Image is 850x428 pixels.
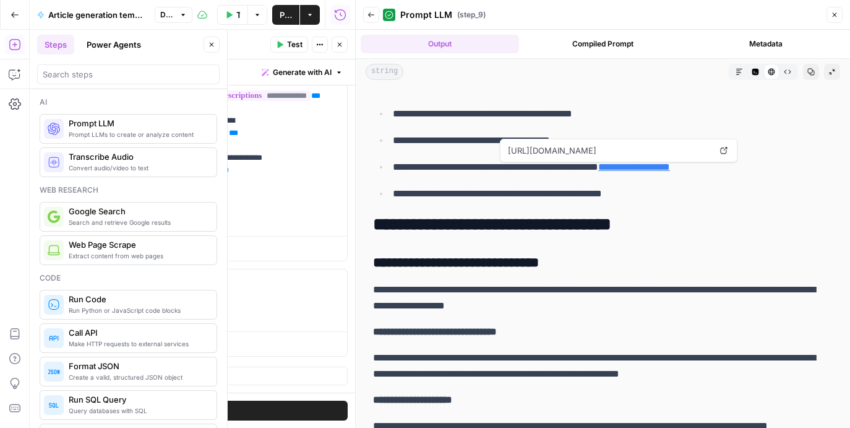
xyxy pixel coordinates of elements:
span: Transcribe Audio [69,151,207,163]
span: string [366,64,403,80]
button: Article generation template [30,5,152,25]
span: Google Search [69,205,207,217]
span: Article generation template [48,9,145,21]
span: Format JSON [69,360,207,372]
span: Run Python or JavaScript code blocks [69,305,207,315]
div: Code [40,273,217,284]
button: Generate with AI [257,64,348,81]
span: Create a valid, structured JSON object [69,372,207,382]
span: Call API [69,326,207,339]
div: Web research [40,185,217,196]
input: Search steps [43,68,214,81]
span: Test Workflow [236,9,240,21]
span: Make HTTP requests to external services [69,339,207,349]
div: Ai [40,97,217,108]
button: Draft [155,7,192,23]
span: Generate with AI [273,67,332,78]
button: Output [361,35,519,53]
button: Test [270,37,308,53]
span: Prompt LLM [400,9,452,21]
span: Extract content from web pages [69,251,207,261]
span: Run Code [69,293,207,305]
span: Convert audio/video to text [69,163,207,173]
span: Draft [160,9,176,20]
button: Test Workflow [217,5,247,25]
button: Steps [37,35,74,55]
button: Power Agents [79,35,148,55]
button: Publish [272,5,299,25]
span: Test [287,39,303,50]
span: ( step_9 ) [457,9,486,20]
span: Run SQL Query [69,393,207,406]
span: Query databases with SQL [69,406,207,416]
span: Publish [280,9,292,21]
span: Prompt LLM [69,117,207,129]
button: Compiled Prompt [524,35,682,53]
button: Metadata [687,35,845,53]
span: Prompt LLMs to create or analyze content [69,129,207,139]
span: Web Page Scrape [69,238,207,251]
span: [URL][DOMAIN_NAME] [505,139,713,162]
span: Search and retrieve Google results [69,217,207,227]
